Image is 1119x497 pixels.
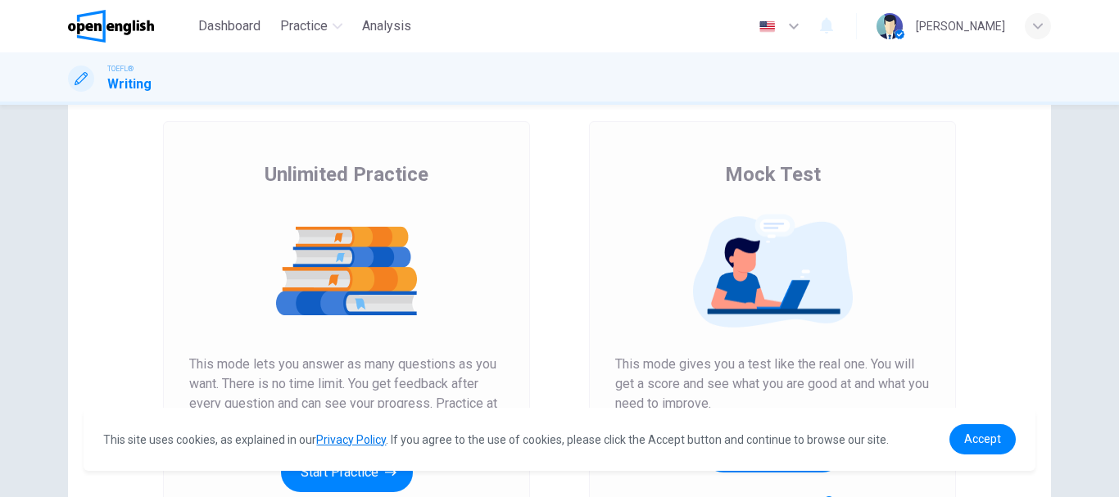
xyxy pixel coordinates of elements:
span: This mode lets you answer as many questions as you want. There is no time limit. You get feedback... [189,355,504,433]
div: [PERSON_NAME] [916,16,1005,36]
button: Practice [274,11,349,41]
img: en [757,20,777,33]
span: This mode gives you a test like the real one. You will get a score and see what you are good at a... [615,355,930,413]
button: Analysis [356,11,418,41]
img: OpenEnglish logo [68,10,154,43]
span: Mock Test [725,161,821,188]
a: dismiss cookie message [949,424,1016,454]
span: Accept [964,432,1001,445]
a: Privacy Policy [316,433,386,446]
span: TOEFL® [107,63,134,75]
span: This site uses cookies, as explained in our . If you agree to the use of cookies, please click th... [103,433,889,446]
span: Dashboard [198,16,260,36]
h1: Writing [107,75,152,94]
a: OpenEnglish logo [68,10,192,43]
button: Start Practice [281,453,413,492]
span: Unlimited Practice [265,161,428,188]
img: Profile picture [877,13,903,39]
div: cookieconsent [84,408,1035,471]
span: Analysis [362,16,411,36]
button: Dashboard [192,11,267,41]
span: Practice [280,16,328,36]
